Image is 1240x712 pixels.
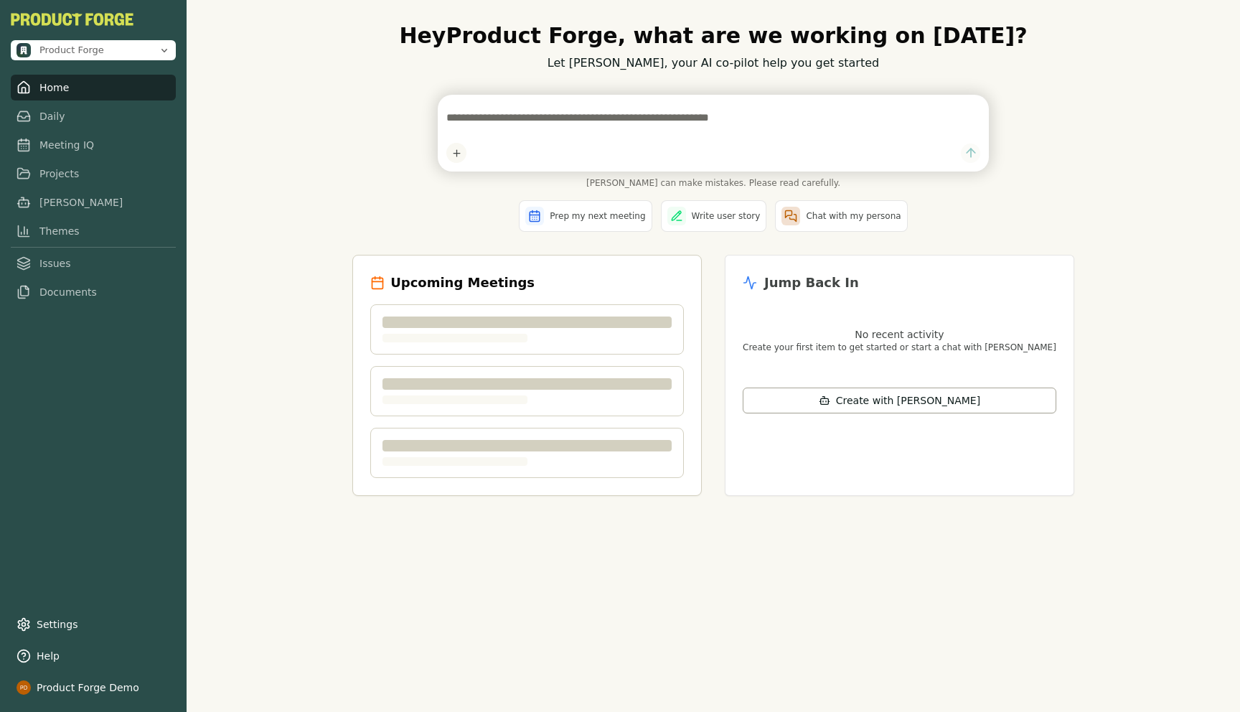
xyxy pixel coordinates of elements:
[446,143,466,163] button: Add content to chat
[775,200,907,232] button: Chat with my persona
[836,393,980,408] span: Create with [PERSON_NAME]
[743,327,1056,342] p: No recent activity
[550,210,645,222] span: Prep my next meeting
[11,103,176,129] a: Daily
[661,200,767,232] button: Write user story
[11,675,176,701] button: Product Forge Demo
[961,144,980,163] button: Send message
[743,342,1056,353] p: Create your first item to get started or start a chat with [PERSON_NAME]
[39,44,104,57] span: Product Forge
[11,75,176,100] a: Home
[390,273,535,293] h2: Upcoming Meetings
[11,612,176,637] a: Settings
[17,680,31,695] img: profile
[11,189,176,215] a: [PERSON_NAME]
[519,200,652,232] button: Prep my next meeting
[806,210,901,222] span: Chat with my persona
[11,218,176,244] a: Themes
[11,250,176,276] a: Issues
[11,13,133,26] img: Product Forge
[692,210,761,222] span: Write user story
[438,177,989,189] span: [PERSON_NAME] can make mistakes. Please read carefully.
[352,55,1074,72] p: Let [PERSON_NAME], your AI co-pilot help you get started
[11,13,133,26] button: PF-Logo
[11,132,176,158] a: Meeting IQ
[11,279,176,305] a: Documents
[743,388,1056,413] button: Create with [PERSON_NAME]
[11,40,176,60] button: Open organization switcher
[11,643,176,669] button: Help
[352,23,1074,49] h1: Hey Product Forge , what are we working on [DATE]?
[11,161,176,187] a: Projects
[17,43,31,57] img: Product Forge
[764,273,859,293] h2: Jump Back In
